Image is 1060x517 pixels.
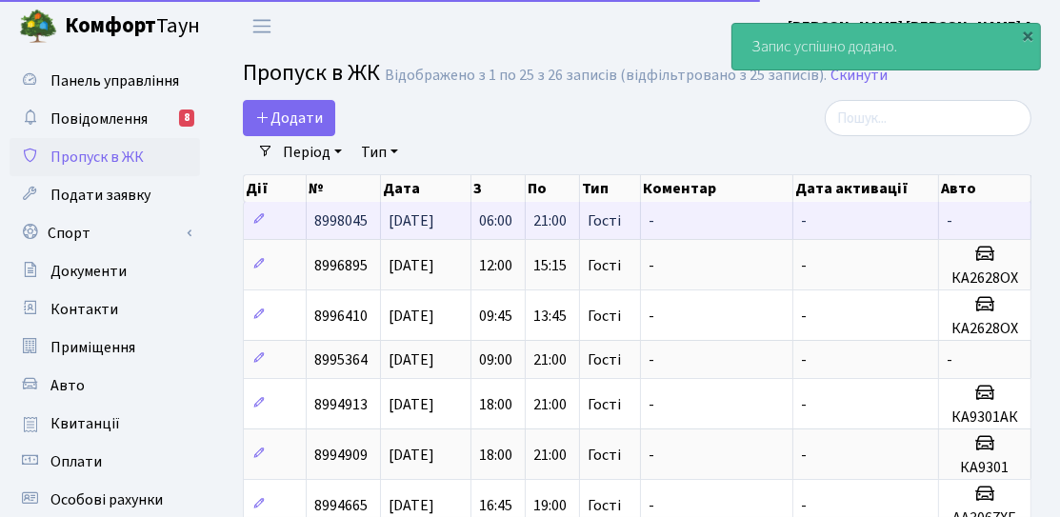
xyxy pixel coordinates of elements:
[649,306,654,327] span: -
[533,255,567,276] span: 15:15
[825,100,1031,136] input: Пошук...
[314,495,368,516] span: 8994665
[588,397,621,412] span: Гості
[50,261,127,282] span: Документи
[243,100,335,136] a: Додати
[732,24,1040,70] div: Запис успішно додано.
[588,447,621,463] span: Гості
[389,210,434,231] span: [DATE]
[389,445,434,466] span: [DATE]
[801,445,807,466] span: -
[389,306,434,327] span: [DATE]
[1019,26,1038,45] div: ×
[10,405,200,443] a: Квитанції
[588,308,621,324] span: Гості
[526,175,580,202] th: По
[50,109,148,129] span: Повідомлення
[471,175,526,202] th: З
[10,328,200,367] a: Приміщення
[788,15,1037,38] a: [PERSON_NAME] [PERSON_NAME] А.
[275,136,350,169] a: Період
[533,394,567,415] span: 21:00
[801,349,807,370] span: -
[243,56,380,89] span: Пропуск в ЖК
[947,459,1023,477] h5: КА9301
[10,176,200,214] a: Подати заявку
[314,394,368,415] span: 8994913
[649,210,654,231] span: -
[385,67,827,85] div: Відображено з 1 по 25 з 26 записів (відфільтровано з 25 записів).
[314,306,368,327] span: 8996410
[801,394,807,415] span: -
[947,269,1023,288] h5: КА2628ОХ
[649,394,654,415] span: -
[479,255,512,276] span: 12:00
[947,210,952,231] span: -
[641,175,793,202] th: Коментар
[947,349,952,370] span: -
[533,445,567,466] span: 21:00
[65,10,156,41] b: Комфорт
[801,495,807,516] span: -
[533,349,567,370] span: 21:00
[50,489,163,510] span: Особові рахунки
[50,413,120,434] span: Квитанції
[389,394,434,415] span: [DATE]
[50,451,102,472] span: Оплати
[389,495,434,516] span: [DATE]
[10,252,200,290] a: Документи
[801,255,807,276] span: -
[947,408,1023,427] h5: КА9301АК
[793,175,939,202] th: Дата активації
[381,175,472,202] th: Дата
[649,445,654,466] span: -
[314,210,368,231] span: 8998045
[10,62,200,100] a: Панель управління
[801,210,807,231] span: -
[50,185,150,206] span: Подати заявку
[588,213,621,229] span: Гості
[10,214,200,252] a: Спорт
[939,175,1031,202] th: Авто
[588,498,621,513] span: Гості
[307,175,381,202] th: №
[389,349,434,370] span: [DATE]
[10,443,200,481] a: Оплати
[649,349,654,370] span: -
[50,375,85,396] span: Авто
[788,16,1037,37] b: [PERSON_NAME] [PERSON_NAME] А.
[947,320,1023,338] h5: КА2628ОХ
[179,109,194,127] div: 8
[10,290,200,328] a: Контакти
[314,349,368,370] span: 8995364
[65,10,200,43] span: Таун
[353,136,406,169] a: Тип
[50,299,118,320] span: Контакти
[10,367,200,405] a: Авто
[479,445,512,466] span: 18:00
[479,394,512,415] span: 18:00
[255,108,323,129] span: Додати
[50,70,179,91] span: Панель управління
[479,306,512,327] span: 09:45
[533,495,567,516] span: 19:00
[10,138,200,176] a: Пропуск в ЖК
[533,306,567,327] span: 13:45
[649,495,654,516] span: -
[649,255,654,276] span: -
[19,8,57,46] img: logo.png
[479,495,512,516] span: 16:45
[238,10,286,42] button: Переключити навігацію
[479,210,512,231] span: 06:00
[314,255,368,276] span: 8996895
[50,337,135,358] span: Приміщення
[801,306,807,327] span: -
[588,352,621,368] span: Гості
[479,349,512,370] span: 09:00
[314,445,368,466] span: 8994909
[588,258,621,273] span: Гості
[244,175,307,202] th: Дії
[389,255,434,276] span: [DATE]
[830,67,888,85] a: Скинути
[533,210,567,231] span: 21:00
